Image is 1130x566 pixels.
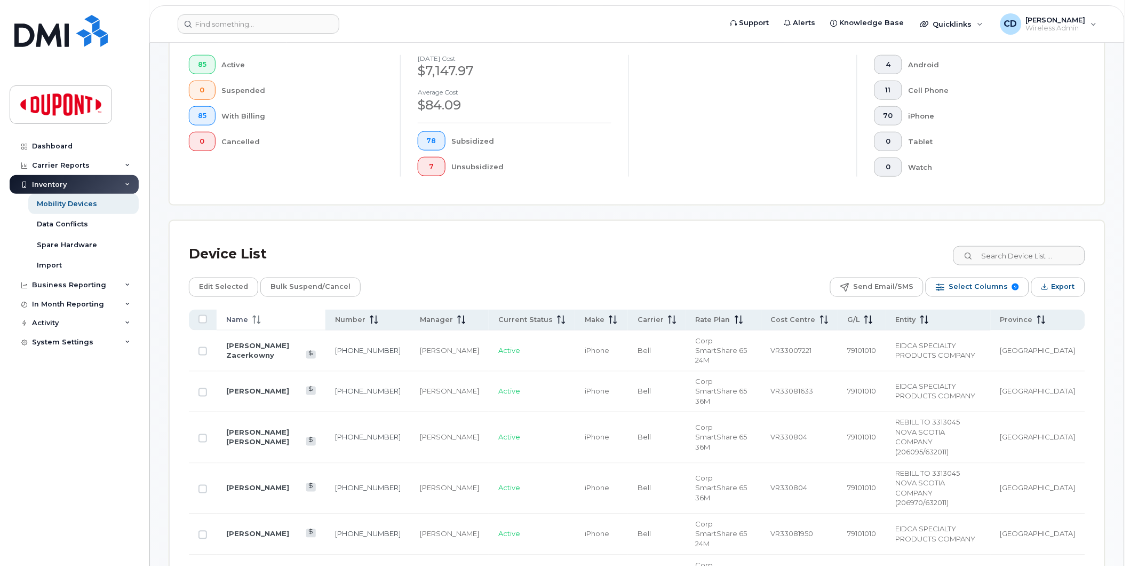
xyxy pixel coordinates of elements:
div: Device List [189,240,267,268]
div: $84.09 [418,96,611,114]
span: iPhone [585,530,609,538]
a: View Last Bill [306,387,316,395]
span: 85 [198,112,206,120]
a: [PERSON_NAME] [226,387,289,396]
span: 0 [884,137,893,146]
span: CD [1004,18,1017,30]
span: G/L [848,315,860,325]
button: 70 [874,106,902,125]
span: VR330804 [771,433,808,442]
span: 11 [884,86,893,95]
span: Send Email/SMS [853,279,913,295]
span: Bulk Suspend/Cancel [270,279,351,295]
span: 79101010 [848,530,877,538]
div: [PERSON_NAME] [420,387,479,397]
a: [PHONE_NUMBER] [335,433,401,442]
h4: [DATE] cost [418,55,611,62]
span: Corp SmartShare 65 36M [696,423,747,452]
span: 9 [1012,284,1019,290]
a: View Last Bill [306,483,316,491]
div: Suspended [222,81,384,100]
span: iPhone [585,387,609,396]
span: 85 [198,60,206,69]
span: EIDCA SPECIALTY PRODUCTS COMPANY [896,525,976,544]
span: VR33081950 [771,530,814,538]
button: Export [1031,278,1085,297]
button: Send Email/SMS [830,278,924,297]
span: Make [585,315,604,325]
button: 0 [874,132,902,151]
span: Name [226,315,248,325]
a: Support [723,12,777,34]
span: Bell [638,347,651,355]
span: 78 [427,137,436,145]
span: VR330804 [771,484,808,492]
div: $7,147.97 [418,62,611,80]
div: Tablet [909,132,1069,151]
span: [GEOGRAPHIC_DATA] [1000,347,1076,355]
a: Alerts [777,12,823,34]
div: With Billing [222,106,384,125]
div: Watch [909,158,1069,177]
span: Export [1052,279,1075,295]
span: Active [498,433,520,442]
span: REBILL TO 3313045 NOVA SCOTIA COMPANY (206970/632011) [896,469,960,508]
div: Cancelled [222,132,384,151]
span: 7 [427,162,436,171]
span: Corp SmartShare 65 36M [696,474,747,502]
a: View Last Bill [306,437,316,445]
div: Quicklinks [913,13,991,35]
div: [PERSON_NAME] [420,529,479,539]
a: [PERSON_NAME] [PERSON_NAME] [226,428,289,447]
span: [GEOGRAPHIC_DATA] [1000,387,1076,396]
h4: Average cost [418,89,611,96]
span: Bell [638,387,651,396]
div: [PERSON_NAME] [420,483,479,493]
span: Entity [896,315,916,325]
button: Bulk Suspend/Cancel [260,278,361,297]
span: Manager [420,315,453,325]
span: VR33007221 [771,347,812,355]
span: Support [739,18,769,28]
a: [PERSON_NAME] Zacerkowny [226,341,289,360]
button: 7 [418,157,445,176]
span: Bell [638,433,651,442]
span: REBILL TO 3313045 NOVA SCOTIA COMPANY (206095/632011) [896,418,960,457]
div: Unsubsidized [452,157,612,176]
span: [GEOGRAPHIC_DATA] [1000,484,1076,492]
span: iPhone [585,347,609,355]
div: Subsidized [452,131,612,151]
span: Bell [638,530,651,538]
span: Carrier [638,315,664,325]
span: VR33081633 [771,387,814,396]
a: Knowledge Base [823,12,912,34]
span: iPhone [585,484,609,492]
span: [PERSON_NAME] [1026,15,1086,24]
button: 11 [874,81,902,100]
button: 85 [189,106,216,125]
a: [PHONE_NUMBER] [335,530,401,538]
span: Bell [638,484,651,492]
div: iPhone [909,106,1069,125]
span: 0 [198,86,206,95]
span: Province [1000,315,1033,325]
span: Active [498,387,520,396]
div: [PERSON_NAME] [420,346,479,356]
span: Edit Selected [199,279,248,295]
div: Cell Phone [909,81,1069,100]
span: Alerts [793,18,816,28]
div: [PERSON_NAME] [420,433,479,443]
span: 79101010 [848,347,877,355]
span: Corp SmartShare 65 24M [696,336,747,365]
div: Android [909,55,1069,74]
span: Corp SmartShare 65 24M [696,520,747,548]
span: 70 [884,112,893,120]
button: 85 [189,55,216,74]
button: 0 [189,81,216,100]
button: Select Columns 9 [926,278,1029,297]
span: EIDCA SPECIALTY PRODUCTS COMPANY [896,382,976,401]
span: Wireless Admin [1026,24,1086,33]
input: Search Device List ... [953,246,1085,265]
span: Active [498,530,520,538]
span: 79101010 [848,433,877,442]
